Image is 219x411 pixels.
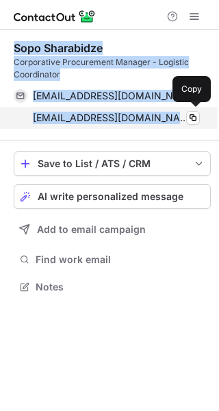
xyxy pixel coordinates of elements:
button: save-profile-one-click [14,151,211,176]
div: Corporative Procurement Manager - Logistic Coordinator [14,56,211,81]
button: Find work email [14,250,211,269]
button: AI write personalized message [14,184,211,209]
span: [EMAIL_ADDRESS][DOMAIN_NAME] [33,90,190,102]
span: [EMAIL_ADDRESS][DOMAIN_NAME] [33,112,190,124]
button: Add to email campaign [14,217,211,242]
span: Find work email [36,253,205,266]
div: Save to List / ATS / CRM [38,158,187,169]
span: Add to email campaign [37,224,146,235]
span: AI write personalized message [38,191,183,202]
button: Notes [14,277,211,297]
div: Sopo Sharabidze [14,41,103,55]
span: Notes [36,281,205,293]
img: ContactOut v5.3.10 [14,8,96,25]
